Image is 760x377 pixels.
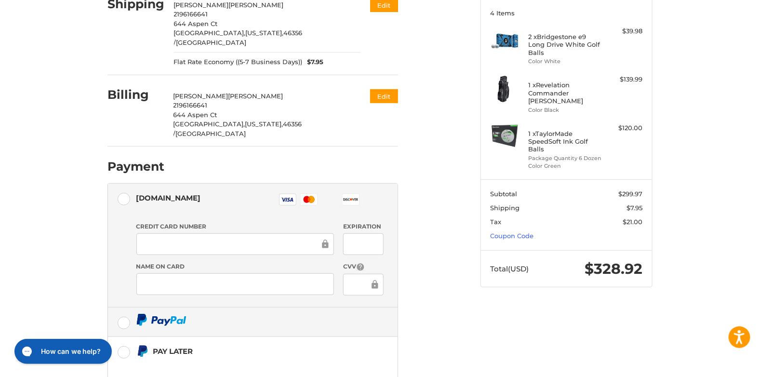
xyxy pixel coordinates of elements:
button: Edit [370,89,398,103]
img: PayPal icon [136,314,187,326]
span: 46356 / [173,120,302,137]
label: Expiration [343,222,383,231]
iframe: PayPal Message 1 [136,362,338,370]
span: Flat Rate Economy ((5-7 Business Days)) [174,57,303,67]
div: $139.99 [605,75,643,84]
label: CVV [343,262,383,271]
div: $39.98 [605,27,643,36]
span: 2196166641 [173,101,208,109]
span: 644 Aspen Ct [173,111,217,119]
h4: 2 x Bridgestone e9 Long Drive White Golf Balls [529,33,602,56]
span: [GEOGRAPHIC_DATA] [176,39,247,46]
span: [GEOGRAPHIC_DATA], [173,120,245,128]
span: [US_STATE], [245,120,283,128]
span: $21.00 [623,218,643,226]
iframe: Gorgias live chat messenger [10,336,114,367]
span: Total (USD) [491,264,529,273]
li: Color White [529,57,602,66]
img: Pay Later icon [136,345,148,357]
span: [GEOGRAPHIC_DATA], [174,29,246,37]
h2: Billing [107,87,164,102]
span: Tax [491,218,502,226]
label: Credit Card Number [136,222,334,231]
span: $7.95 [303,57,324,67]
span: Shipping [491,204,520,212]
span: [PERSON_NAME] [174,1,229,9]
span: Subtotal [491,190,518,198]
li: Color Green [529,162,602,170]
span: 46356 / [174,29,303,46]
li: Color Black [529,106,602,114]
span: $299.97 [619,190,643,198]
label: Name on Card [136,262,334,271]
span: $328.92 [585,260,643,278]
iframe: Google Customer Reviews [680,351,760,377]
h3: 4 Items [491,9,643,17]
span: [GEOGRAPHIC_DATA] [176,130,246,137]
h4: 1 x TaylorMade SpeedSoft Ink Golf Balls [529,130,602,153]
div: $120.00 [605,123,643,133]
div: [DOMAIN_NAME] [136,190,201,206]
div: Pay Later [153,343,337,359]
span: [PERSON_NAME] [228,92,283,100]
span: [US_STATE], [246,29,284,37]
span: [PERSON_NAME] [173,92,228,100]
span: [PERSON_NAME] [229,1,284,9]
a: Coupon Code [491,232,534,240]
span: 644 Aspen Ct [174,20,218,27]
h2: Payment [107,159,164,174]
h4: 1 x Revelation Commander [PERSON_NAME] [529,81,602,105]
span: $7.95 [627,204,643,212]
li: Package Quantity 6 Dozen [529,154,602,162]
span: 2196166641 [174,10,208,18]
